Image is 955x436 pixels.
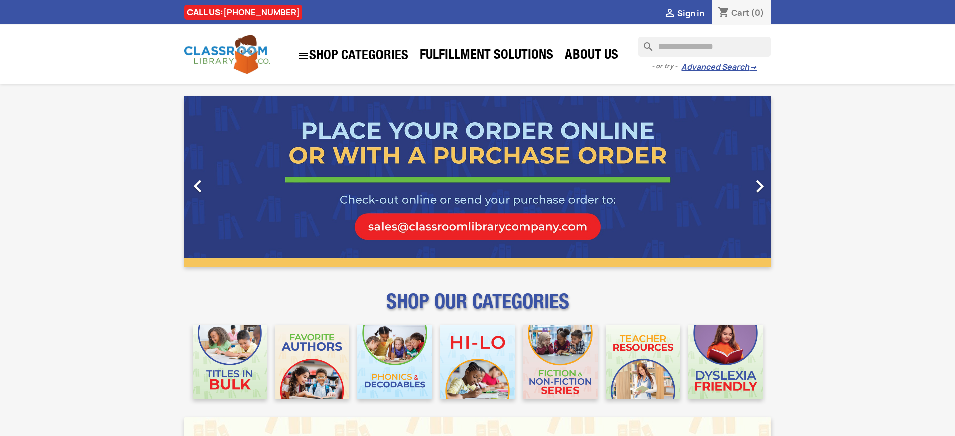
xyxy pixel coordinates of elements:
a: Next [683,96,771,267]
img: CLC_Teacher_Resources_Mobile.jpg [606,325,680,399]
a: Fulfillment Solutions [415,46,558,66]
a: Advanced Search→ [681,62,757,72]
a: About Us [560,46,623,66]
p: SHOP OUR CATEGORIES [184,299,771,317]
img: CLC_Phonics_And_Decodables_Mobile.jpg [357,325,432,399]
img: CLC_HiLo_Mobile.jpg [440,325,515,399]
a: SHOP CATEGORIES [292,45,413,67]
i:  [297,50,309,62]
img: CLC_Dyslexia_Mobile.jpg [688,325,763,399]
span: Sign in [677,8,704,19]
input: Search [638,37,771,57]
ul: Carousel container [184,96,771,267]
i: shopping_cart [718,7,730,19]
i:  [664,8,676,20]
i:  [747,174,773,199]
span: Cart [731,7,749,18]
img: CLC_Favorite_Authors_Mobile.jpg [275,325,349,399]
span: → [749,62,757,72]
a:  Sign in [664,8,704,19]
img: Classroom Library Company [184,35,270,74]
span: - or try - [652,61,681,71]
a: [PHONE_NUMBER] [223,7,300,18]
img: CLC_Fiction_Nonfiction_Mobile.jpg [523,325,598,399]
span: (0) [751,7,765,18]
i: search [638,37,650,49]
i:  [185,174,210,199]
div: CALL US: [184,5,302,20]
img: CLC_Bulk_Mobile.jpg [193,325,267,399]
a: Previous [184,96,273,267]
